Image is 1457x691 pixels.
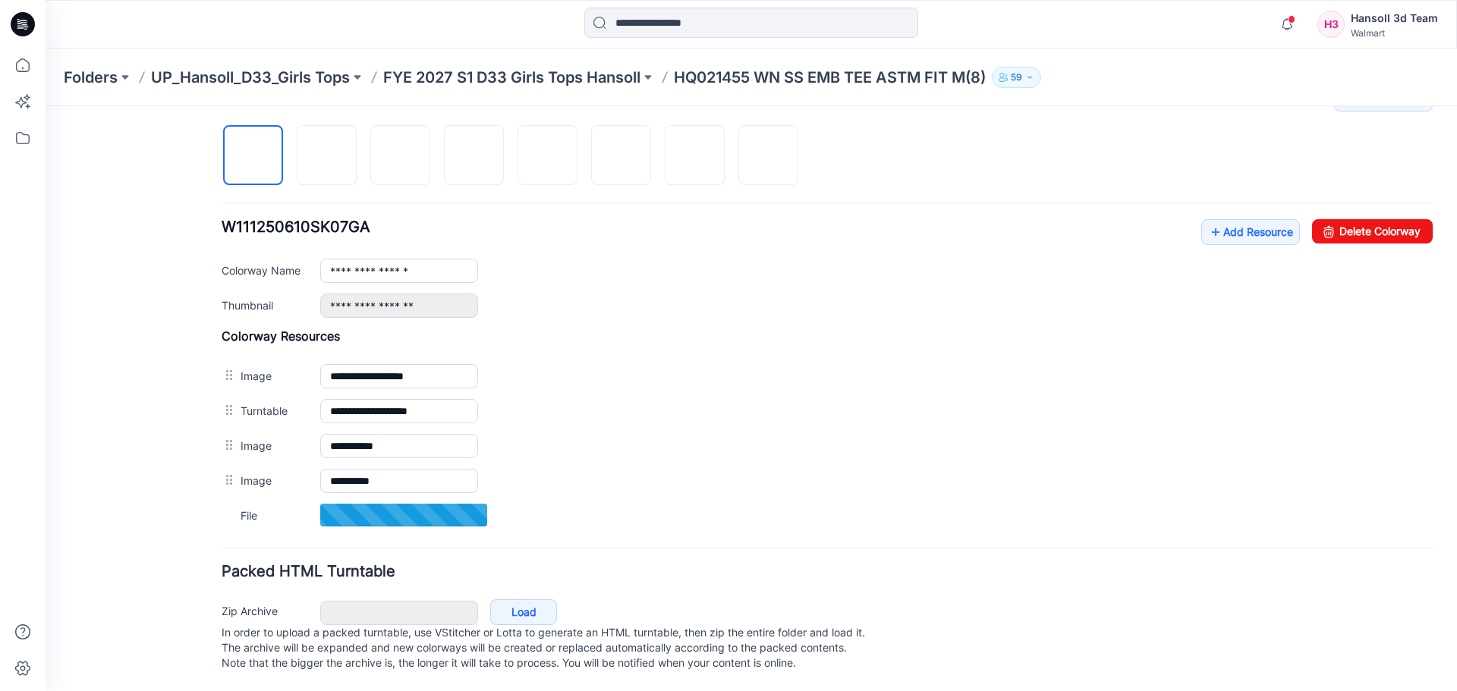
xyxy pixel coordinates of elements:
[1011,69,1022,86] p: 59
[195,400,260,417] label: File
[176,519,1387,564] p: In order to upload a packed turntable, use VStitcher or Lotta to generate an HTML turntable, then...
[445,493,511,519] a: Load
[1317,11,1345,38] div: H3
[383,67,640,88] a: FYE 2027 S1 D33 Girls Tops Hansoll
[674,67,986,88] p: HQ021455 WN SS EMB TEE ASTM FIT M(8)
[176,458,1387,473] h4: Packed HTML Turntable
[176,496,260,513] label: Zip Archive
[195,261,260,278] label: Image
[176,222,1387,237] h4: Colorway Resources
[1351,27,1438,39] div: Walmart
[176,155,260,172] label: Colorway Name
[151,67,350,88] a: UP_Hansoll_D33_Girls Tops
[195,366,260,382] label: Image
[1156,113,1254,139] a: Add Resource
[195,296,260,313] label: Turntable
[1267,113,1387,137] a: Delete Colorway
[46,106,1457,691] iframe: edit-style
[176,112,325,130] span: W111250610SK07GA
[195,331,260,347] label: Image
[1351,9,1438,27] div: Hansoll 3d Team
[176,190,260,207] label: Thumbnail
[992,67,1041,88] button: 59
[64,67,118,88] a: Folders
